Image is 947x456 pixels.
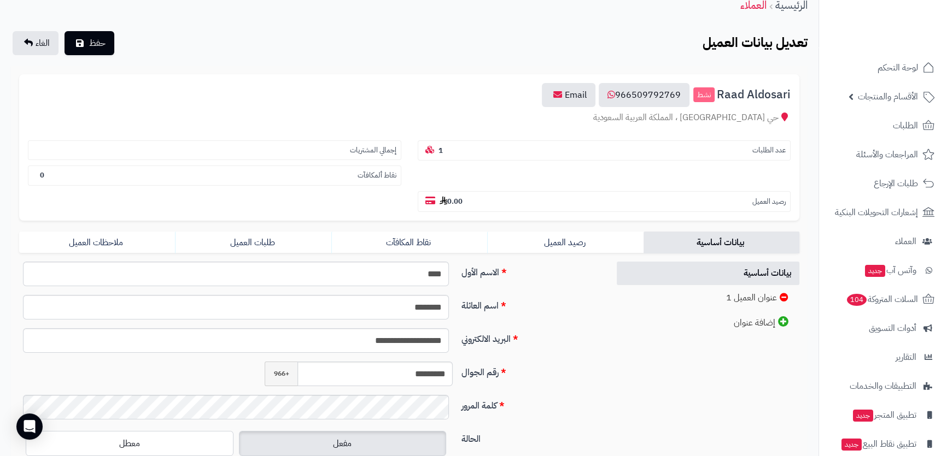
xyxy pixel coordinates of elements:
a: أدوات التسويق [826,315,940,341]
span: Raad Aldosari [717,88,791,101]
a: ملاحظات العميل [19,232,175,253]
label: اسم العائلة [457,295,605,312]
a: عنوان العميل 1 [617,286,799,310]
b: 1 [439,145,443,156]
span: وآتس آب [864,263,916,278]
a: الطلبات [826,112,940,139]
span: مفعل [333,437,352,450]
small: عدد الطلبات [752,145,786,156]
span: جديد [853,410,873,422]
span: الغاء [36,37,50,50]
span: إشعارات التحويلات البنكية [835,205,918,220]
span: الأقسام والمنتجات [858,89,918,104]
small: إجمالي المشتريات [350,145,396,156]
a: طلبات العميل [175,232,331,253]
a: التقارير [826,344,940,370]
a: التطبيقات والخدمات [826,373,940,399]
small: نقاط ألمكافآت [358,170,396,181]
a: بيانات أساسية [644,232,799,253]
b: 0.00 [440,196,463,206]
label: كلمة المرور [457,395,605,412]
span: تطبيق المتجر [852,407,916,423]
span: معطل [119,437,140,450]
span: الطلبات [893,118,918,133]
label: الاسم الأول [457,262,605,279]
a: تطبيق المتجرجديد [826,402,940,428]
span: السلات المتروكة [846,292,918,307]
a: إشعارات التحويلات البنكية [826,199,940,226]
a: لوحة التحكم [826,55,940,81]
label: رقم الجوال [457,362,605,379]
a: السلات المتروكة104 [826,286,940,312]
span: حفظ [89,37,106,50]
span: جديد [865,265,885,277]
a: طلبات الإرجاع [826,170,940,197]
a: العملاء [826,228,940,254]
div: Open Intercom Messenger [16,413,43,440]
span: المراجعات والأسئلة [856,147,918,162]
a: رصيد العميل [487,232,643,253]
a: إضافة عنوان [617,311,799,335]
span: تطبيق نقاط البيع [840,436,916,452]
img: logo-2.png [873,29,937,52]
b: 0 [40,170,44,180]
span: أدوات التسويق [869,321,916,336]
span: التطبيقات والخدمات [850,378,916,394]
button: حفظ [65,31,114,55]
span: +966 [265,362,297,386]
span: طلبات الإرجاع [874,176,918,191]
label: البريد الالكتروني [457,328,605,346]
small: رصيد العميل [752,197,786,207]
span: 104 [847,294,867,306]
div: حي [GEOGRAPHIC_DATA] ، المملكة العربية السعودية [28,111,791,124]
span: التقارير [896,350,916,365]
a: المراجعات والأسئلة [826,141,940,168]
a: 966509792769 [599,83,689,107]
a: وآتس آبجديد [826,257,940,283]
label: الحالة [457,428,605,446]
span: العملاء [895,234,916,249]
a: نقاط المكافآت [331,232,487,253]
span: جديد [841,439,862,451]
a: بيانات أساسية [617,262,799,285]
b: تعديل بيانات العميل [703,33,808,52]
a: Email [542,83,595,107]
small: نشط [693,87,715,103]
span: لوحة التحكم [878,60,918,75]
a: الغاء [13,31,59,55]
